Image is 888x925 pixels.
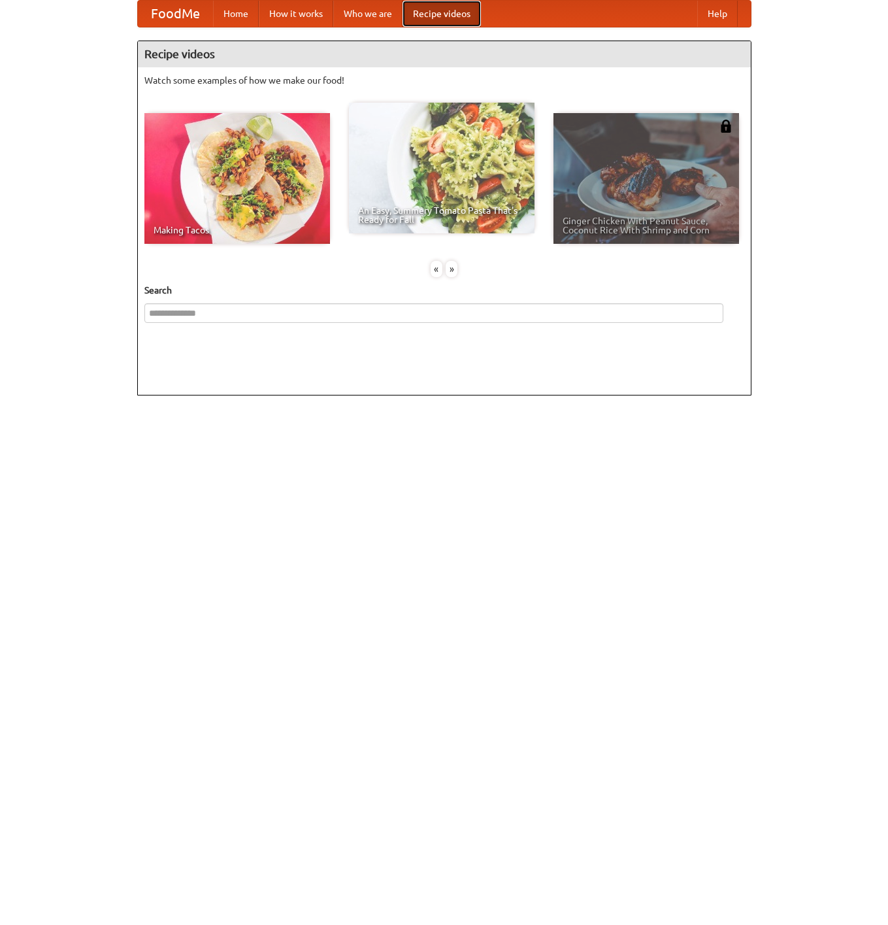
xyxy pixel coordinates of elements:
a: An Easy, Summery Tomato Pasta That's Ready for Fall [349,103,534,233]
h5: Search [144,284,744,297]
a: Help [697,1,738,27]
div: » [446,261,457,277]
p: Watch some examples of how we make our food! [144,74,744,87]
div: « [431,261,442,277]
span: An Easy, Summery Tomato Pasta That's Ready for Fall [358,206,525,224]
h4: Recipe videos [138,41,751,67]
a: Making Tacos [144,113,330,244]
a: How it works [259,1,333,27]
a: Home [213,1,259,27]
a: FoodMe [138,1,213,27]
img: 483408.png [719,120,732,133]
a: Recipe videos [403,1,481,27]
span: Making Tacos [154,226,321,235]
a: Who we are [333,1,403,27]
